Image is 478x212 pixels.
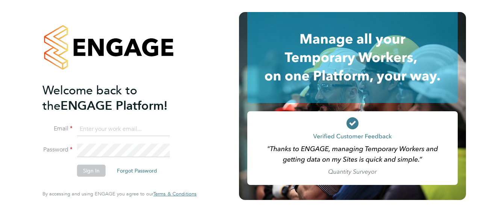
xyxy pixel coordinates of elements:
[42,146,73,154] label: Password
[153,191,197,197] a: Terms & Conditions
[42,191,197,197] span: By accessing and using ENGAGE you agree to our
[42,83,189,114] h2: ENGAGE Platform!
[111,165,163,177] button: Forgot Password
[77,165,106,177] button: Sign In
[42,125,73,133] label: Email
[153,191,197,197] span: Terms & Conditions
[77,123,170,136] input: Enter your work email...
[42,83,137,113] span: Welcome back to the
